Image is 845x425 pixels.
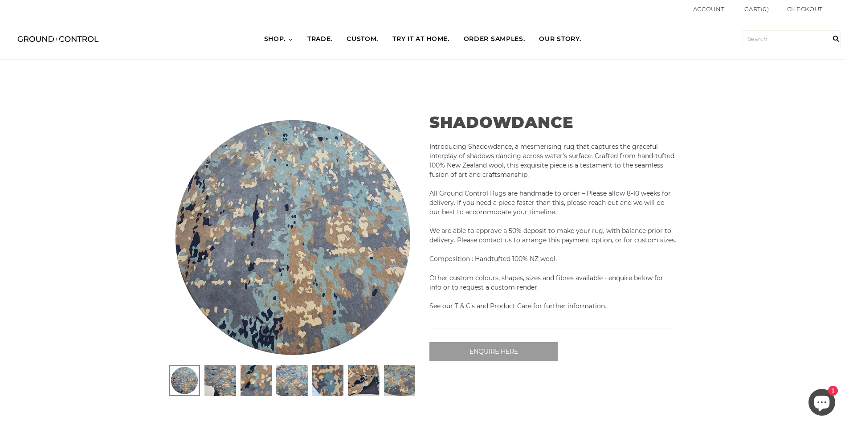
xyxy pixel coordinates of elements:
[257,27,301,52] a: SHOP.
[300,27,339,52] a: TRADE.
[469,347,518,356] span: ENQUIRE HERE
[429,143,676,263] span: Introducing Shadowdance, a mesmerising rug that captures the graceful interplay of shadows dancin...
[457,27,532,52] a: ORDER SAMPLES.
[348,365,379,396] img: SHADOWDANCE
[170,366,199,395] img: SHADOWDANCE
[464,35,525,44] span: ORDER SAMPLES.
[307,35,332,44] span: TRADE.
[429,113,677,132] h3: SHADOWDANCE
[743,30,841,47] input: Search
[532,27,588,52] a: OUR STORY.
[169,113,416,360] img: SHADOWDANCE
[763,5,767,12] span: 0
[429,274,663,310] span: Other custom colours, shapes, sizes and fibres available - enquire below for info or to request a...
[264,35,286,44] span: SHOP.
[744,4,769,14] a: Cart(0)
[339,27,385,52] a: CUSTOM.
[744,5,761,12] span: Cart
[347,35,378,44] span: CUSTOM.
[384,365,415,396] img: SHADOWDANCE
[385,27,457,52] a: TRY IT AT HOME.
[693,5,725,12] a: Account
[806,389,838,418] inbox-online-store-chat: Shopify online store chat
[276,365,307,396] img: SHADOWDANCE
[429,342,558,361] button: ENQUIRE HERE
[392,35,449,44] span: TRY IT AT HOME.
[240,365,271,396] img: SHADOWDANCE
[827,18,845,59] input: Search
[204,365,236,396] img: SHADOWDANCE
[539,35,581,44] span: OUR STORY.
[312,365,343,396] img: SHADOWDANCE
